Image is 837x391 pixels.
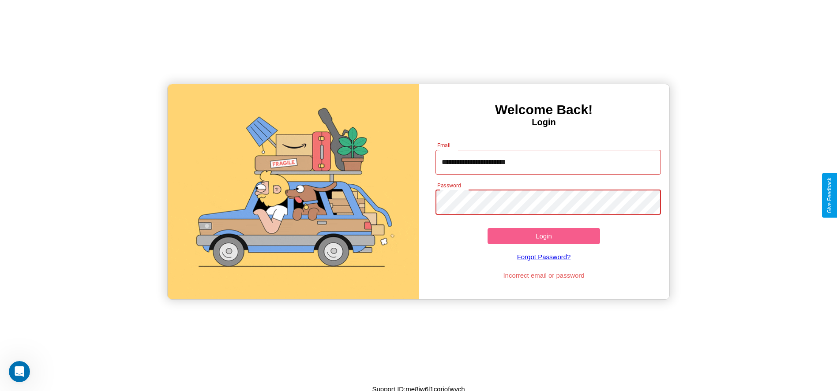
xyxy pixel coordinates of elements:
[437,182,461,189] label: Password
[9,361,30,382] iframe: Intercom live chat
[826,178,833,213] div: Give Feedback
[419,117,669,127] h4: Login
[431,269,657,281] p: Incorrect email or password
[419,102,669,117] h3: Welcome Back!
[437,142,451,149] label: Email
[488,228,601,244] button: Login
[431,244,657,269] a: Forgot Password?
[168,84,418,299] img: gif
